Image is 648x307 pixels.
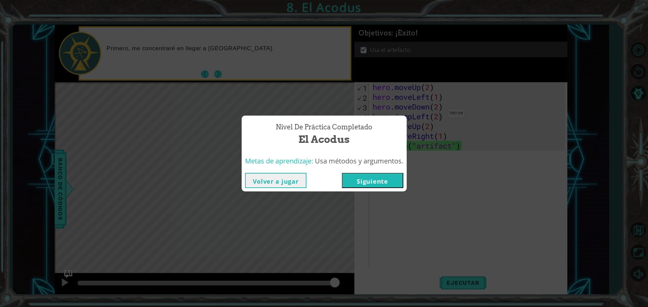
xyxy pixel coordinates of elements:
span: El Acodus [298,132,350,147]
span: Metas de aprendizaje: [245,156,313,165]
button: Volver a jugar [245,173,306,188]
span: Usa métodos y argumentos. [315,156,403,165]
button: Siguiente [342,173,403,188]
span: Nivel de práctica Completado [276,122,372,132]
